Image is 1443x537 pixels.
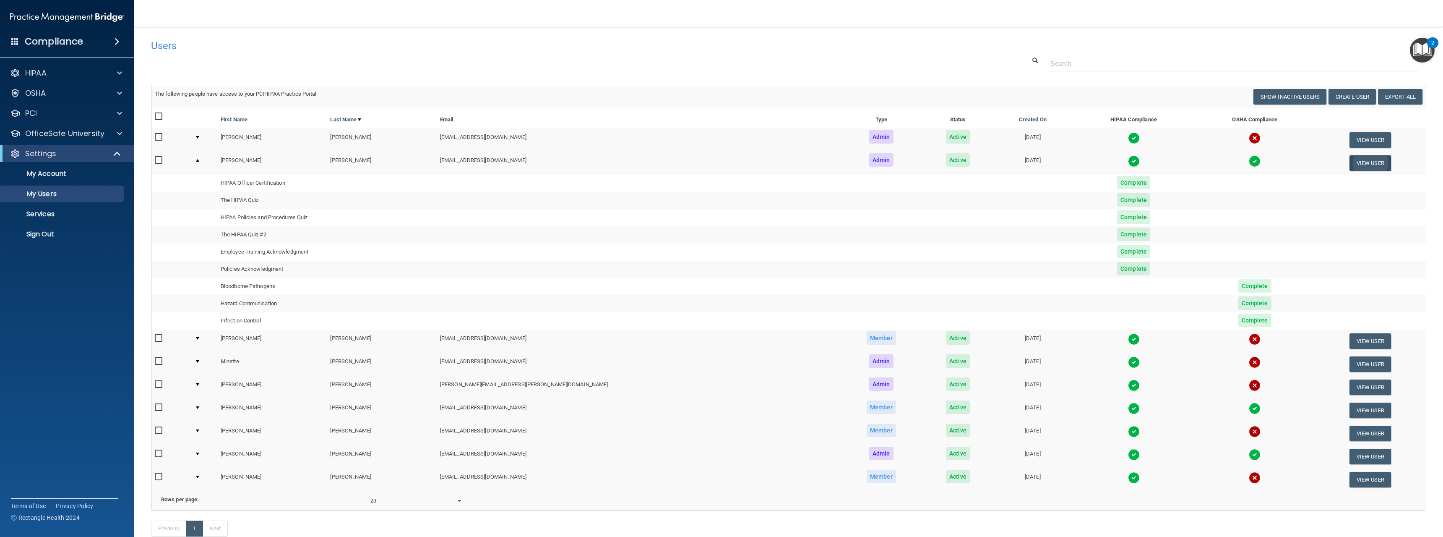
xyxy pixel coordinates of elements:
img: cross.ca9f0e7f.svg [1249,132,1261,144]
span: Member [867,331,896,345]
td: [PERSON_NAME] [327,330,437,353]
span: Member [867,424,896,437]
td: [DATE] [993,376,1072,399]
td: Policies Acknowledgment [217,261,437,278]
button: View User [1349,380,1391,395]
td: [EMAIL_ADDRESS][DOMAIN_NAME] [437,468,840,491]
th: Status [923,108,993,128]
p: OSHA [25,88,46,98]
span: Complete [1117,176,1150,189]
span: Complete [1117,245,1150,258]
input: Search [1050,56,1420,71]
td: The HIPAA Quiz [217,192,437,209]
span: Admin [869,354,893,368]
span: Active [946,447,970,460]
td: [PERSON_NAME] [327,376,437,399]
td: [PERSON_NAME] [217,468,327,491]
button: Open Resource Center, 2 new notifications [1410,38,1435,63]
span: Complete [1238,279,1271,293]
span: Member [867,401,896,414]
td: [EMAIL_ADDRESS][DOMAIN_NAME] [437,128,840,152]
button: Create User [1328,89,1376,105]
th: Email [437,108,840,128]
td: [DATE] [993,128,1072,152]
a: OSHA [10,88,122,98]
td: [DATE] [993,445,1072,468]
span: Complete [1117,193,1150,207]
p: OfficeSafe University [25,128,104,139]
span: Complete [1117,210,1150,224]
td: Minette [217,353,327,376]
img: PMB logo [10,9,124,26]
td: [PERSON_NAME] [327,445,437,468]
a: HIPAA [10,68,122,78]
a: Previous [151,521,186,537]
button: View User [1349,356,1391,372]
iframe: Drift Widget Chat Controller [1298,477,1433,511]
td: HIPAA Policies and Procedures Quiz [217,209,437,226]
td: [DATE] [993,152,1072,174]
span: Complete [1238,314,1271,327]
span: Complete [1117,262,1150,275]
span: Active [946,153,970,167]
b: Rows per page: [161,496,199,503]
a: 1 [186,521,203,537]
td: [EMAIL_ADDRESS][DOMAIN_NAME] [437,399,840,422]
span: Admin [869,447,893,460]
span: Active [946,377,970,391]
button: View User [1349,472,1391,487]
img: tick.e7d51cea.svg [1249,155,1261,167]
span: Active [946,470,970,483]
img: tick.e7d51cea.svg [1128,132,1140,144]
button: Show Inactive Users [1253,89,1326,105]
td: [DATE] [993,353,1072,376]
a: PCI [10,108,122,118]
span: Active [946,401,970,414]
img: cross.ca9f0e7f.svg [1249,472,1261,484]
td: [DATE] [993,422,1072,445]
img: tick.e7d51cea.svg [1128,403,1140,414]
button: View User [1349,426,1391,441]
th: HIPAA Compliance [1072,108,1195,128]
td: [EMAIL_ADDRESS][DOMAIN_NAME] [437,353,840,376]
span: Admin [869,153,893,167]
a: Settings [10,149,122,159]
span: Ⓒ Rectangle Health 2024 [11,513,80,522]
td: [PERSON_NAME] [217,128,327,152]
td: The HIPAA Quiz #2 [217,226,437,244]
td: [PERSON_NAME] [217,330,327,353]
th: OSHA Compliance [1195,108,1315,128]
img: tick.e7d51cea.svg [1128,333,1140,345]
span: Complete [1117,228,1150,241]
td: [DATE] [993,468,1072,491]
td: [DATE] [993,399,1072,422]
img: tick.e7d51cea.svg [1249,403,1261,414]
span: Active [946,424,970,437]
span: Active [946,354,970,368]
td: Bloodborne Pathogens [217,278,437,295]
h4: Users [151,40,890,51]
button: View User [1349,333,1391,349]
a: Export All [1378,89,1422,105]
td: Infection Control [217,312,437,330]
button: View User [1349,403,1391,418]
td: [PERSON_NAME] [327,422,437,445]
td: [EMAIL_ADDRESS][DOMAIN_NAME] [437,422,840,445]
img: tick.e7d51cea.svg [1128,155,1140,167]
td: [DATE] [993,330,1072,353]
td: Employee Training Acknowledgment [217,244,437,261]
span: Admin [869,377,893,391]
a: Terms of Use [11,502,46,510]
p: Sign Out [5,230,120,238]
img: cross.ca9f0e7f.svg [1249,380,1261,391]
td: [PERSON_NAME] [327,468,437,491]
td: HIPAA Officer Certification [217,175,437,192]
td: Hazard Communication [217,295,437,312]
img: tick.e7d51cea.svg [1128,356,1140,368]
h4: Compliance [25,36,83,47]
p: PCI [25,108,37,118]
td: [PERSON_NAME] [327,399,437,422]
img: tick.e7d51cea.svg [1128,472,1140,484]
p: My Users [5,190,120,198]
td: [PERSON_NAME] [327,353,437,376]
